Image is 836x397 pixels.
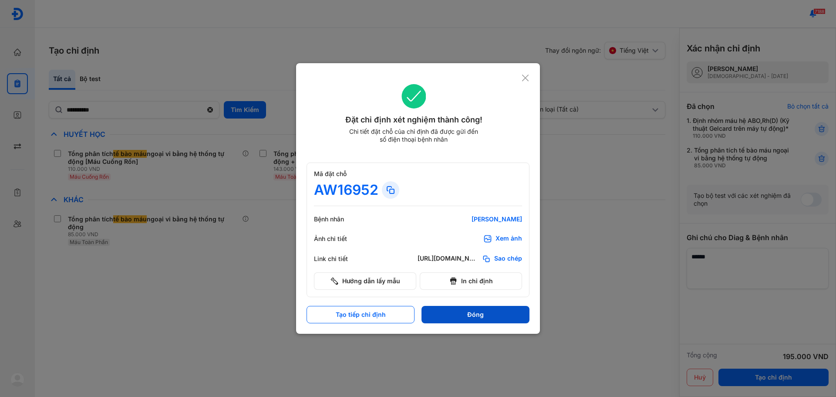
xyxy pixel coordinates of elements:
div: [PERSON_NAME] [418,215,522,223]
div: Mã đặt chỗ [314,170,522,178]
button: In chỉ định [420,272,522,290]
button: Tạo tiếp chỉ định [307,306,415,323]
div: [URL][DOMAIN_NAME] [418,254,479,263]
div: Đặt chỉ định xét nghiệm thành công! [307,114,521,126]
div: Ảnh chi tiết [314,235,366,243]
div: Link chi tiết [314,255,366,263]
div: Bệnh nhân [314,215,366,223]
div: Chi tiết đặt chỗ của chỉ định đã được gửi đến số điện thoại bệnh nhân [345,128,482,143]
button: Hướng dẫn lấy mẫu [314,272,416,290]
span: Sao chép [494,254,522,263]
div: Xem ảnh [496,234,522,243]
button: Đóng [421,306,529,323]
div: AW16952 [314,181,378,199]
